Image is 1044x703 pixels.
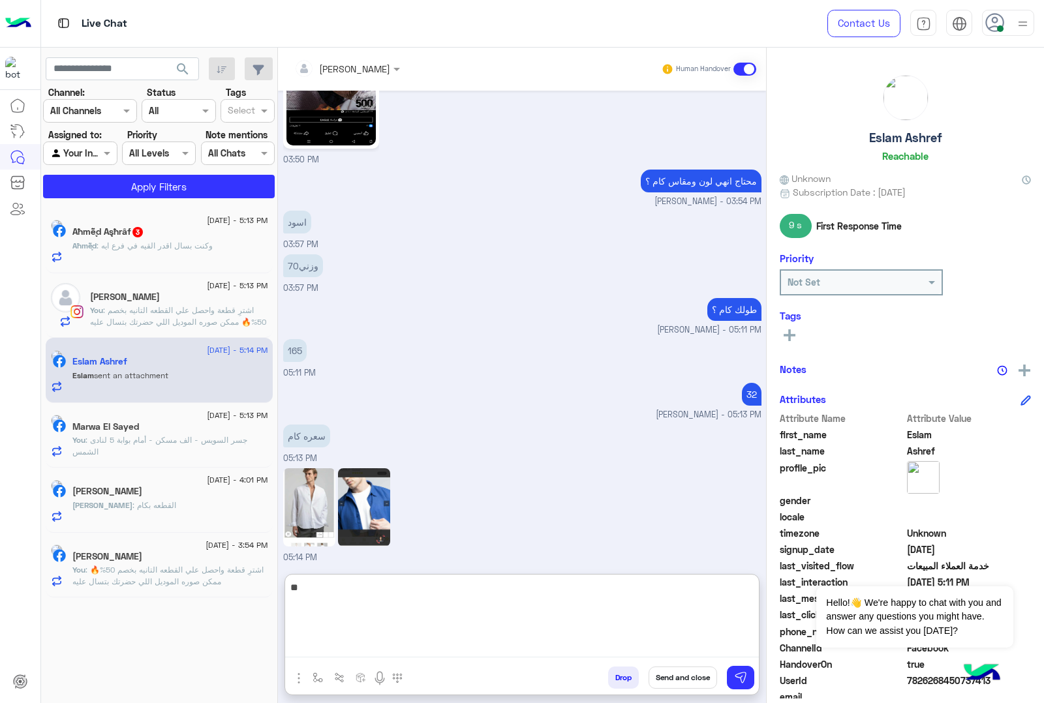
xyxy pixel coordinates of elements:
h6: Tags [780,310,1031,322]
span: 7826268450737413 [907,674,1032,687]
span: [DATE] - 5:13 PM [207,280,268,292]
button: Send and close [649,666,717,689]
span: ChannelId [780,641,904,655]
span: 03:50 PM [283,155,319,164]
span: Attribute Name [780,411,904,425]
span: HandoverOn [780,657,904,671]
span: [DATE] - 5:14 PM [207,344,268,356]
h5: Karim EL Said [72,551,142,562]
a: Contact Us [827,10,900,37]
span: [DATE] - 3:54 PM [206,539,268,551]
p: 5/9/2025, 5:11 PM [707,298,761,321]
small: Human Handover [676,64,731,74]
h5: Eslam Ashref [869,130,942,145]
img: picture [51,350,63,362]
span: search [175,61,191,77]
span: Eslam [907,428,1032,441]
span: timezone [780,526,904,540]
span: phone_number [780,625,904,638]
span: جسر السويس - الف مسكن - أمام بوابة 5 لنادى الشمس [72,435,247,456]
img: profile [1015,16,1031,32]
span: last_name [780,444,904,458]
img: Facebook [53,485,66,498]
img: Facebook [53,355,66,368]
span: gender [780,494,904,507]
img: hulul-logo.png [959,651,1005,696]
h5: احــمــد [90,292,160,303]
label: Status [147,85,176,99]
img: picture [883,76,928,120]
div: Select [226,103,255,120]
span: اشترِ قطعة واحصل علي القطعه التانيه بخصم 50%🔥 ممكن صوره الموديل اللي حضرتك بتسال عليه [72,565,264,586]
label: Priority [127,128,157,142]
button: search [167,57,199,85]
p: 5/9/2025, 5:13 PM [742,383,761,406]
img: Trigger scenario [334,672,345,683]
img: picture [51,220,63,232]
img: picture [51,480,63,492]
span: signup_date [780,543,904,556]
span: [PERSON_NAME] - 05:11 PM [657,324,761,337]
span: Aħmễḑ [72,241,97,250]
h5: Aħmễḑ Aşħrâf [72,226,144,237]
span: 3 [132,227,143,237]
h6: Notes [780,363,806,375]
img: make a call [392,673,403,683]
img: Logo [5,10,31,37]
img: picture [907,461,940,494]
img: Instagram [70,305,84,318]
label: Channel: [48,85,85,99]
img: send voice note [372,670,388,686]
span: [PERSON_NAME] [72,500,132,510]
span: 05:14 PM [283,552,317,562]
img: notes [997,365,1007,376]
span: 03:57 PM [283,239,318,249]
p: Live Chat [82,15,127,33]
span: first_name [780,428,904,441]
h6: Priority [780,252,814,264]
button: select flow [307,666,329,688]
span: You [90,305,103,315]
img: picture [51,415,63,426]
span: 05:13 PM [283,453,317,463]
span: [DATE] - 5:13 PM [207,410,268,421]
h6: Attributes [780,393,826,405]
a: tab [910,10,936,37]
p: 5/9/2025, 3:54 PM [641,170,761,192]
img: defaultAdmin.png [51,283,80,312]
span: Ashref [907,444,1032,458]
img: Image [338,468,390,546]
button: Trigger scenario [329,666,350,688]
span: UserId [780,674,904,687]
span: [PERSON_NAME] - 05:13 PM [656,409,761,421]
img: 713415422032625 [5,57,29,80]
button: create order [350,666,372,688]
span: [DATE] - 4:01 PM [207,474,268,486]
span: Unknown [907,526,1032,540]
span: Hello!👋 We're happy to chat with you and answer any questions you might have. How can we assist y... [816,586,1013,648]
img: Facebook [53,224,66,237]
img: select flow [313,672,323,683]
span: last_visited_flow [780,559,904,573]
span: 2024-08-30T18:56:33.532Z [907,543,1032,556]
img: tab [916,16,931,31]
span: locale [780,510,904,524]
span: null [907,494,1032,507]
img: picture [51,545,63,556]
img: send attachment [291,670,307,686]
h5: Marwa El Sayed [72,421,139,432]
p: 5/9/2025, 3:57 PM [283,254,323,277]
span: 0 [907,641,1032,655]
h6: Reachable [882,150,929,162]
span: [DATE] - 5:13 PM [207,215,268,226]
span: وكنت بسال اقدر القيه في فرع ايه [97,241,213,250]
span: You [72,435,85,445]
button: Apply Filters [43,175,275,198]
span: null [907,510,1032,524]
img: Facebook [53,549,66,562]
span: [PERSON_NAME] - 03:54 PM [654,196,761,208]
p: 5/9/2025, 5:11 PM [283,339,307,362]
span: Eslam [72,370,94,380]
img: tab [55,15,72,31]
button: Drop [608,666,639,689]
